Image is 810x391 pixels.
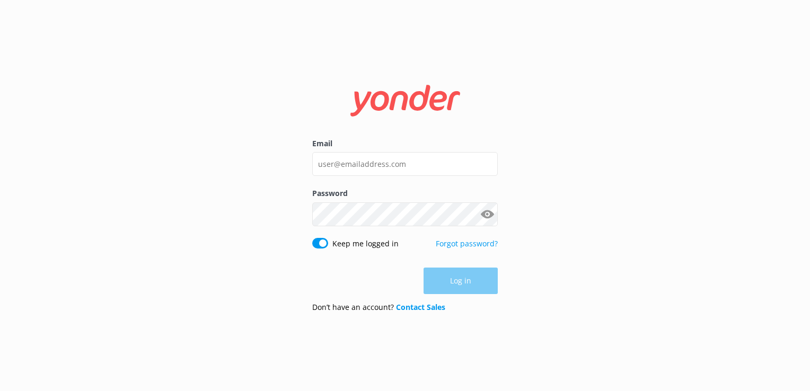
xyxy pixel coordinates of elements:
a: Forgot password? [436,238,498,248]
label: Email [312,138,498,149]
button: Show password [477,203,498,225]
p: Don’t have an account? [312,301,445,313]
input: user@emailaddress.com [312,152,498,176]
label: Keep me logged in [332,238,399,250]
label: Password [312,188,498,199]
a: Contact Sales [396,302,445,312]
